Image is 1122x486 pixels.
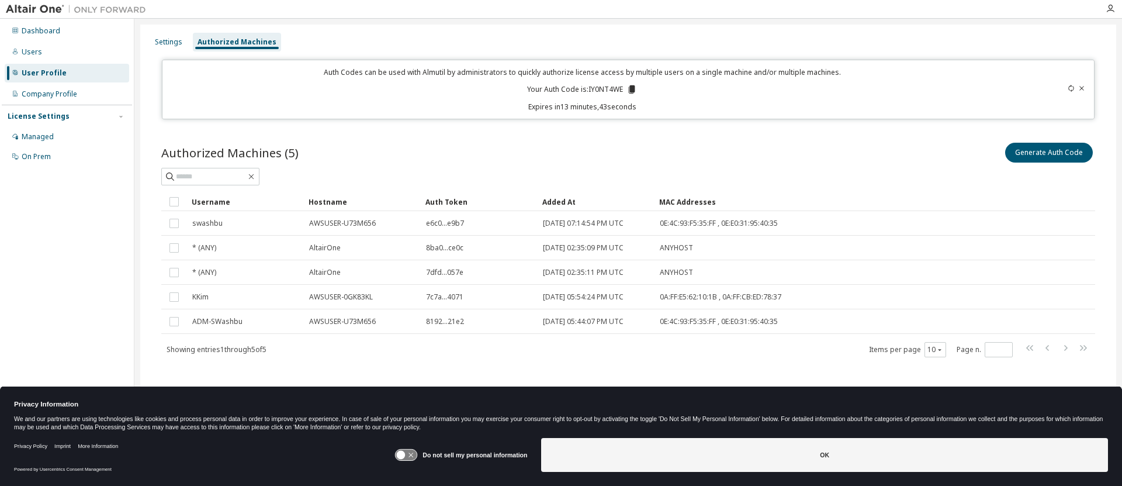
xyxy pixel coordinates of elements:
div: Users [22,47,42,57]
div: Company Profile [22,89,77,99]
span: 0A:FF:E5:62:10:1B , 0A:FF:CB:ED:78:37 [660,292,781,302]
span: Authorized Machines (5) [161,144,299,161]
div: Dashboard [22,26,60,36]
span: KKim [192,292,209,302]
span: ADM-SWashbu [192,317,243,326]
div: Added At [542,192,650,211]
span: ANYHOST [660,268,693,277]
span: * (ANY) [192,268,216,277]
p: Auth Codes can be used with Almutil by administrators to quickly authorize license access by mult... [169,67,996,77]
span: 8192...21e2 [426,317,464,326]
span: AltairOne [309,268,341,277]
span: [DATE] 07:14:54 PM UTC [543,219,624,228]
span: 0E:4C:93:F5:35:FF , 0E:E0:31:95:40:35 [660,219,778,228]
span: Items per page [869,342,946,357]
div: User Profile [22,68,67,78]
span: ANYHOST [660,243,693,253]
div: Managed [22,132,54,142]
button: Generate Auth Code [1005,143,1093,163]
span: AWSUSER-0GK83KL [309,292,373,302]
span: Showing entries 1 through 5 of 5 [167,344,266,354]
span: AWSUSER-U73M656 [309,317,376,326]
span: [DATE] 05:54:24 PM UTC [543,292,624,302]
div: On Prem [22,152,51,161]
span: 7dfd...057e [426,268,463,277]
p: Your Auth Code is: IY0NT4WE [527,84,637,95]
span: 8ba0...ce0c [426,243,463,253]
span: [DATE] 05:44:07 PM UTC [543,317,624,326]
div: Username [192,192,299,211]
span: 0E:4C:93:F5:35:FF , 0E:E0:31:95:40:35 [660,317,778,326]
div: License Settings [8,112,70,121]
span: 7c7a...4071 [426,292,463,302]
span: [DATE] 02:35:11 PM UTC [543,268,624,277]
div: Settings [155,37,182,47]
span: [DATE] 02:35:09 PM UTC [543,243,624,253]
img: Altair One [6,4,152,15]
button: 10 [927,345,943,354]
span: swashbu [192,219,223,228]
div: Authorized Machines [198,37,276,47]
span: AltairOne [309,243,341,253]
span: e6c0...e9b7 [426,219,464,228]
span: AWSUSER-U73M656 [309,219,376,228]
span: Page n. [957,342,1013,357]
span: * (ANY) [192,243,216,253]
div: Hostname [309,192,416,211]
p: Expires in 13 minutes, 43 seconds [169,102,996,112]
div: MAC Addresses [659,192,972,211]
div: Auth Token [425,192,533,211]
